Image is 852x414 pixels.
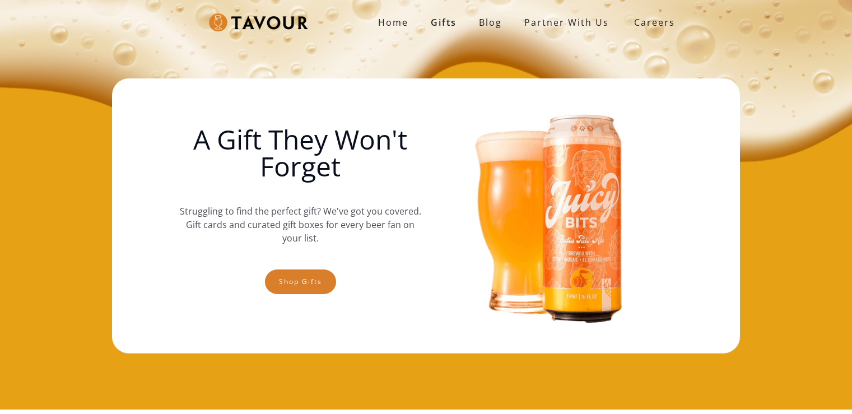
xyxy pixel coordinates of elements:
h1: A Gift They Won't Forget [179,126,421,180]
a: partner with us [513,11,620,34]
strong: Careers [634,11,675,34]
p: Struggling to find the perfect gift? We've got you covered. Gift cards and curated gift boxes for... [179,193,421,256]
a: Gifts [420,11,468,34]
a: Shop gifts [265,269,336,294]
a: Blog [468,11,513,34]
a: Home [367,11,420,34]
strong: Home [378,16,408,29]
a: Careers [620,7,683,38]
